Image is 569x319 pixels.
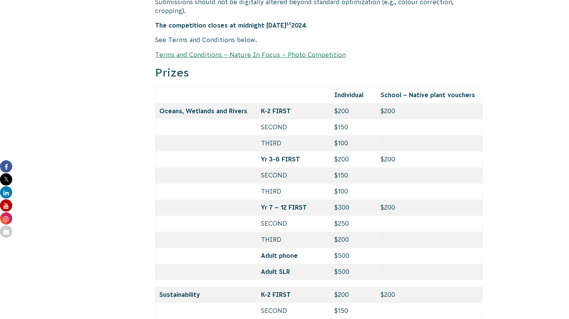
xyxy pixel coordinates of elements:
h3: Prizes [155,65,483,81]
td: THIRD [257,184,331,200]
td: SECOND [257,216,331,232]
strong: Sustainability [159,291,200,298]
td: $200 [331,287,377,303]
td: $100 [331,135,377,151]
td: $300 [331,200,377,216]
td: $200 [377,287,483,303]
td: $200 [331,232,377,248]
td: $200 [331,103,377,119]
td: $150 [331,168,377,184]
td: $100 [331,184,377,200]
p: . [155,21,483,29]
td: SECOND [257,303,331,319]
strong: K-2 FIRST [261,291,291,298]
strong: K-2 FIRST [261,107,291,114]
td: THIRD [257,135,331,151]
strong: Adult SLR [261,268,290,275]
td: $500 [331,264,377,280]
strong: Individual [334,91,363,98]
td: $150 [331,119,377,135]
td: SECOND [257,119,331,135]
strong: Yr 3-6 FIRST [261,156,300,163]
strong: The competition closes at midnight [DATE] 2024 [155,22,306,29]
strong: School – Native plant vouchers [381,91,475,98]
td: SECOND [257,168,331,184]
td: $500 [331,248,377,264]
td: $250 [331,216,377,232]
td: THIRD [257,232,331,248]
td: $200 [377,151,483,168]
a: Terms and Conditions – Nature In Focus – Photo Competition [155,51,346,58]
p: See Terms and Conditions below. [155,36,483,44]
td: $200 [331,151,377,168]
td: $200 [377,103,483,119]
strong: Yr 7 – 12 FIRST [261,204,307,211]
td: $200 [377,200,483,216]
sup: st [286,21,291,26]
strong: Adult phone [261,252,298,259]
strong: Oceans, Wetlands and Rivers [159,107,247,114]
td: $150 [331,303,377,319]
